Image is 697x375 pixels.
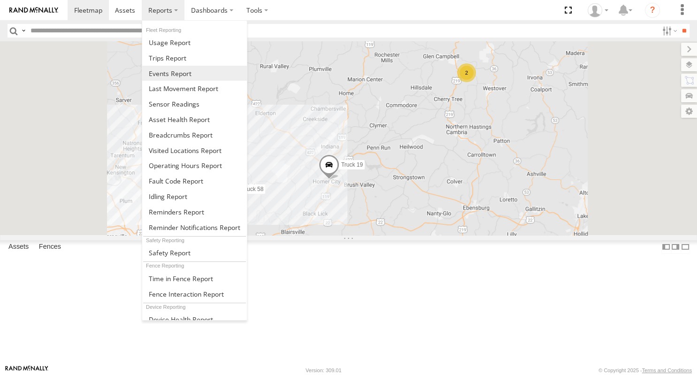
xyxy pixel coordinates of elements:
[341,161,362,168] span: Truck 19
[34,240,66,253] label: Fences
[598,367,692,373] div: © Copyright 2025 -
[142,158,247,173] a: Asset Operating Hours Report
[681,105,697,118] label: Map Settings
[142,189,247,204] a: Idling Report
[306,367,341,373] div: Version: 309.01
[20,24,27,38] label: Search Query
[142,127,247,143] a: Breadcrumbs Report
[142,173,247,189] a: Fault Code Report
[457,63,476,82] div: 2
[5,366,48,375] a: Visit our Website
[9,7,58,14] img: rand-logo.svg
[242,186,263,192] span: Truck 58
[4,240,33,253] label: Assets
[659,24,679,38] label: Search Filter Options
[142,204,247,220] a: Reminders Report
[142,35,247,50] a: Usage Report
[142,312,247,327] a: Device Health Report
[142,96,247,112] a: Sensor Readings
[142,66,247,81] a: Full Events Report
[142,143,247,158] a: Visited Locations Report
[142,50,247,66] a: Trips Report
[142,81,247,96] a: Last Movement Report
[661,240,671,254] label: Dock Summary Table to the Left
[142,112,247,127] a: Asset Health Report
[681,240,690,254] label: Hide Summary Table
[584,3,612,17] div: Samantha Graf
[142,245,247,260] a: Safety Report
[645,3,660,18] i: ?
[642,367,692,373] a: Terms and Conditions
[142,286,247,302] a: Fence Interaction Report
[671,240,680,254] label: Dock Summary Table to the Right
[142,220,247,235] a: Service Reminder Notifications Report
[142,271,247,286] a: Time in Fences Report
